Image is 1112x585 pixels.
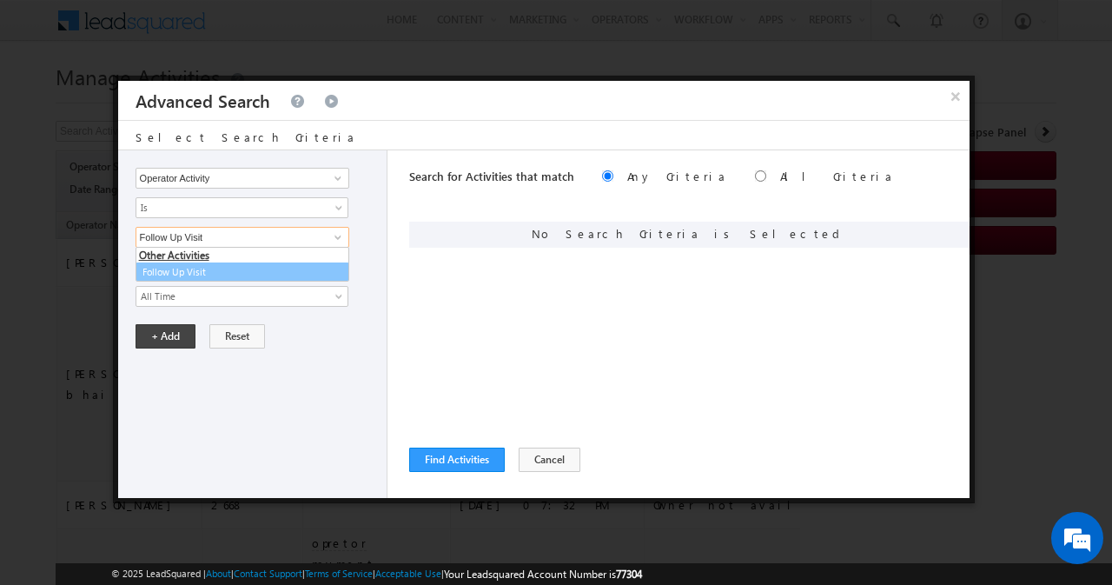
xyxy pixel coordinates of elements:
span: All Time [136,289,325,304]
div: Chat with us now [90,91,292,114]
a: Acceptable Use [375,568,441,579]
span: © 2025 LeadSquared | | | | | [111,566,642,582]
img: d_60004797649_company_0_60004797649 [30,91,73,114]
input: Type to Search [136,168,349,189]
a: About [206,568,231,579]
button: Find Activities [409,448,505,472]
span: Select Search Criteria [136,130,356,144]
em: Start Chat [236,456,315,480]
a: All Time [136,286,348,307]
label: All Criteria [780,169,894,183]
li: Other Activities [136,248,348,263]
span: 77304 [616,568,642,581]
a: Is [136,197,348,218]
a: Show All Items [325,229,347,246]
span: Search for Activities that match [409,169,574,183]
div: Minimize live chat window [285,9,327,50]
span: Your Leadsquared Account Number is [444,568,642,581]
span: Is [136,200,325,216]
textarea: Type your message and hit 'Enter' [23,161,317,443]
input: Type to Search [136,227,349,248]
button: + Add [136,324,195,349]
div: No Search Criteria is Selected [409,222,970,248]
button: Cancel [519,448,580,472]
a: Terms of Service [305,568,373,579]
h3: Advanced Search [136,81,270,120]
button: × [942,81,970,111]
button: Reset [209,324,265,349]
a: Show All Items [325,170,347,187]
label: Any Criteria [627,169,727,183]
a: Follow Up Visit [136,263,349,283]
a: Contact Support [234,568,302,579]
